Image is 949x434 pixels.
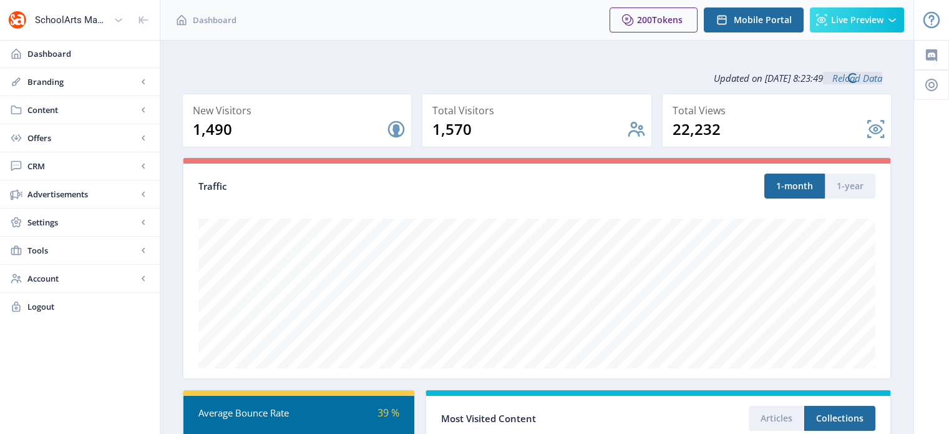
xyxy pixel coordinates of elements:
span: CRM [27,160,137,172]
div: Total Visitors [432,102,646,119]
span: Settings [27,216,137,229]
div: Most Visited Content [441,409,658,428]
div: Average Bounce Rate [198,406,299,420]
button: 200Tokens [610,7,698,32]
span: Tokens [652,14,683,26]
span: Live Preview [831,15,883,25]
button: 1-year [825,174,875,199]
span: Logout [27,300,150,313]
button: Articles [749,406,804,431]
div: 1,490 [193,119,386,139]
span: Dashboard [193,14,236,26]
div: 1,570 [432,119,626,139]
a: Reload Data [823,72,882,84]
span: Advertisements [27,188,137,200]
button: Mobile Portal [704,7,804,32]
span: 39 % [377,406,399,420]
div: Updated on [DATE] 8:23:49 [182,62,892,94]
button: Live Preview [810,7,904,32]
div: SchoolArts Magazine [35,6,109,34]
span: Offers [27,132,137,144]
button: Collections [804,406,875,431]
button: 1-month [764,174,825,199]
span: Branding [27,76,137,88]
div: 22,232 [673,119,866,139]
span: Account [27,272,137,285]
span: Dashboard [27,47,150,60]
div: Total Views [673,102,886,119]
img: properties.app_icon.png [7,10,27,30]
div: New Visitors [193,102,406,119]
span: Mobile Portal [734,15,792,25]
span: Content [27,104,137,116]
span: Tools [27,244,137,257]
div: Traffic [198,179,537,194]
